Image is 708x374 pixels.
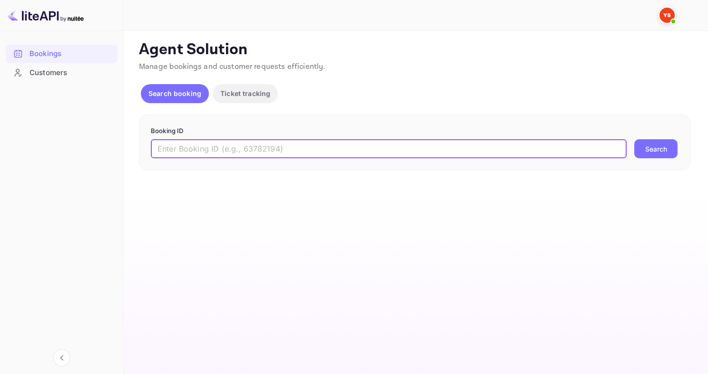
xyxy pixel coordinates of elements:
[220,88,270,98] p: Ticket tracking
[151,126,679,136] p: Booking ID
[139,40,691,59] p: Agent Solution
[6,64,118,82] div: Customers
[139,62,325,72] span: Manage bookings and customer requests efficiently.
[148,88,201,98] p: Search booking
[6,45,118,62] a: Bookings
[53,349,70,366] button: Collapse navigation
[8,8,84,23] img: LiteAPI logo
[29,48,113,59] div: Bookings
[659,8,675,23] img: Yandex Support
[6,64,118,81] a: Customers
[29,67,113,78] div: Customers
[6,45,118,63] div: Bookings
[634,139,678,158] button: Search
[151,139,627,158] input: Enter Booking ID (e.g., 63782194)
